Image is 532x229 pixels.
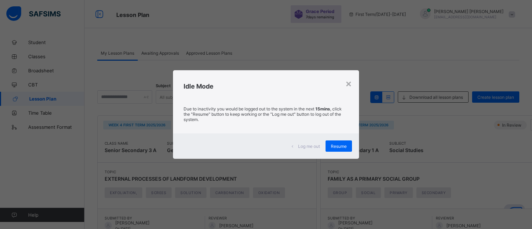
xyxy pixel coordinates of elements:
[315,106,330,112] strong: 15mins
[331,144,347,149] span: Resume
[184,106,349,122] p: Due to inactivity you would be logged out to the system in the next , click the "Resume" button t...
[345,77,352,89] div: ×
[184,83,349,90] h2: Idle Mode
[298,144,320,149] span: Log me out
